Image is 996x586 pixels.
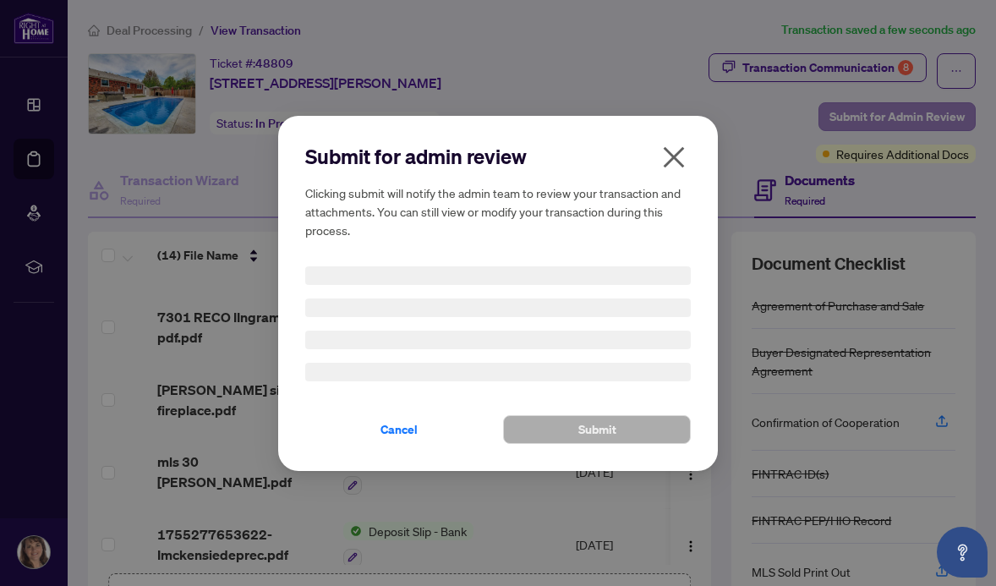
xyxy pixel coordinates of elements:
[937,527,988,578] button: Open asap
[380,416,418,443] span: Cancel
[305,415,493,444] button: Cancel
[503,415,691,444] button: Submit
[305,143,691,170] h2: Submit for admin review
[660,144,687,171] span: close
[305,183,691,239] h5: Clicking submit will notify the admin team to review your transaction and attachments. You can st...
